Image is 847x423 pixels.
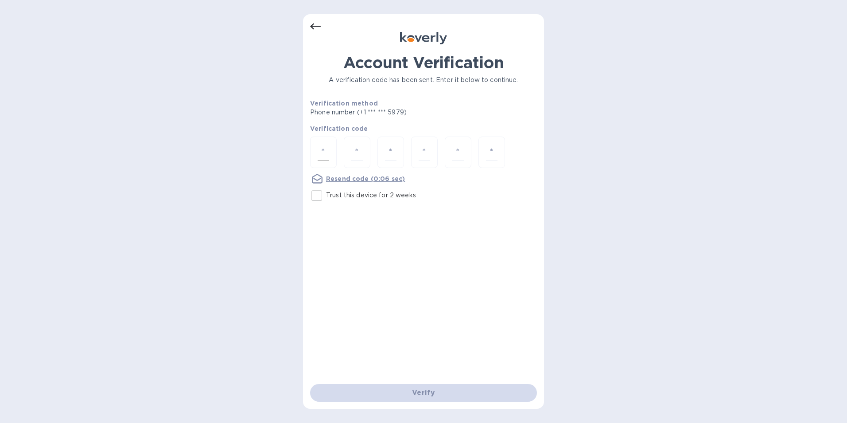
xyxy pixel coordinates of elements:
b: Verification method [310,100,378,107]
h1: Account Verification [310,53,537,72]
u: Resend code (0:06 sec) [326,175,405,182]
p: Phone number (+1 *** *** 5979) [310,108,474,117]
p: A verification code has been sent. Enter it below to continue. [310,75,537,85]
p: Verification code [310,124,537,133]
p: Trust this device for 2 weeks [326,191,416,200]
